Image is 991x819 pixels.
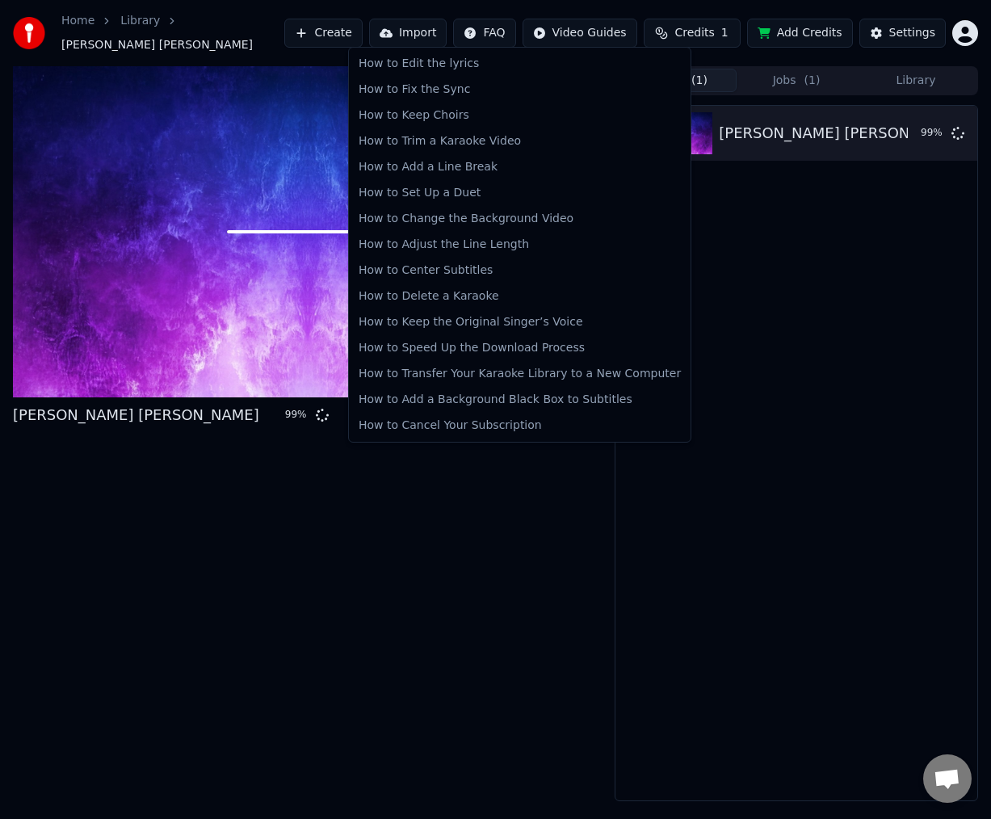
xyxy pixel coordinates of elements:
div: How to Trim a Karaoke Video [352,128,687,154]
div: How to Fix the Sync [352,77,687,103]
div: How to Adjust the Line Length [352,232,687,258]
div: How to Add a Line Break [352,154,687,180]
div: How to Change the Background Video [352,206,687,232]
div: How to Edit the lyrics [352,51,687,77]
div: How to Delete a Karaoke [352,283,687,309]
div: How to Center Subtitles [352,258,687,283]
div: How to Transfer Your Karaoke Library to a New Computer [352,361,687,387]
div: How to Speed Up the Download Process [352,335,687,361]
div: How to Keep the Original Singer’s Voice [352,309,687,335]
div: How to Keep Choirs [352,103,687,128]
div: How to Add a Background Black Box to Subtitles [352,387,687,413]
div: How to Set Up a Duet [352,180,687,206]
div: How to Cancel Your Subscription [352,413,687,439]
